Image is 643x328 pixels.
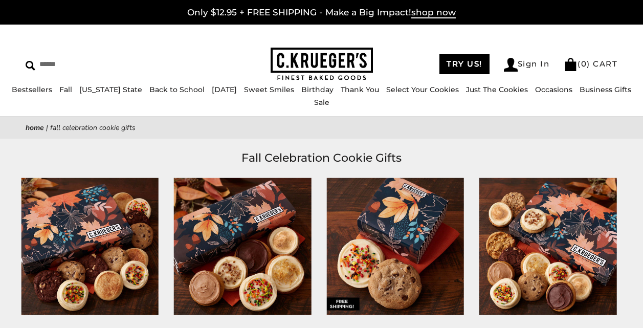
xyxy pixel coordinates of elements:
h1: Fall Celebration Cookie Gifts [41,149,602,167]
a: Sweet Smiles [244,85,294,94]
nav: breadcrumbs [26,122,617,134]
a: Back to School [149,85,205,94]
span: | [46,123,48,133]
img: Search [26,61,35,71]
a: Occasions [535,85,572,94]
img: Account [504,58,518,72]
a: Sale [314,98,329,107]
a: [US_STATE] State [79,85,142,94]
input: Search [26,56,161,72]
img: Bag [564,58,578,71]
a: Sign In [504,58,550,72]
a: Birthday [301,85,334,94]
a: Only $12.95 + FREE SHIPPING - Make a Big Impact!shop now [187,7,456,18]
a: Fall [59,85,72,94]
img: Fall Celebration Cookie Gift Boxes - Assorted Cookies [479,178,617,315]
a: TRY US! [439,54,490,74]
a: Select Your Cookies [386,85,459,94]
span: 0 [581,59,587,69]
img: Fall Celebration Half Dozen Sampler - Iced Cookies [174,178,312,315]
a: Bestsellers [12,85,52,94]
a: (0) CART [564,59,617,69]
a: Home [26,123,44,133]
a: Thank You [341,85,379,94]
img: C.KRUEGER'S [271,48,373,81]
img: Fall Celebration Cookie Gift Boxes - Select Your Cookies [21,178,159,315]
img: Fall Celebration Duo Sampler - Assorted Cookies [326,178,464,315]
a: Just The Cookies [466,85,528,94]
a: Business Gifts [580,85,631,94]
span: Fall Celebration Cookie Gifts [50,123,136,133]
span: shop now [411,7,456,18]
a: [DATE] [212,85,237,94]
